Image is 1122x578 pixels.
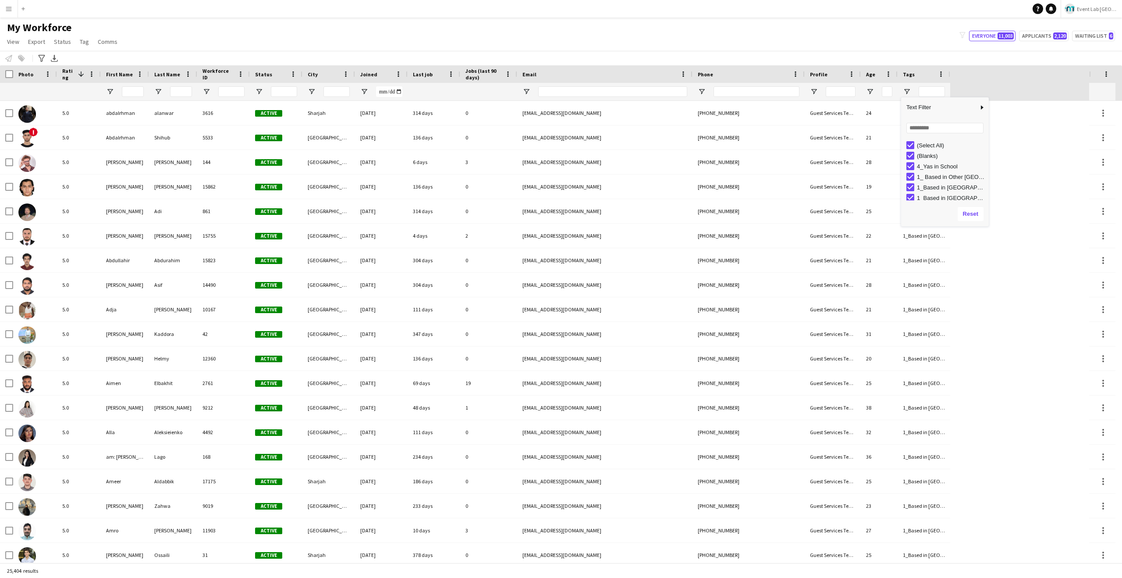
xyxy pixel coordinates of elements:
[958,207,984,221] button: Reset
[408,248,460,272] div: 304 days
[302,150,355,174] div: [GEOGRAPHIC_DATA]
[898,346,950,371] div: 1_Based in [GEOGRAPHIC_DATA], 2_English Level = 3/3 Excellent, 4_EA Active
[149,125,197,150] div: Shihub
[805,371,861,395] div: Guest Services Team
[692,199,805,223] div: [PHONE_NUMBER]
[408,297,460,321] div: 111 days
[18,130,36,147] img: Abdalrhman Shihub
[57,445,101,469] div: 5.0
[1072,31,1115,41] button: Waiting list6
[302,125,355,150] div: [GEOGRAPHIC_DATA]
[1053,32,1067,39] span: 2,120
[101,175,149,199] div: [PERSON_NAME]
[360,88,368,96] button: Open Filter Menu
[805,175,861,199] div: Guest Services Team
[692,396,805,420] div: [PHONE_NUMBER]
[255,88,263,96] button: Open Filter Menu
[94,36,121,47] a: Comms
[460,224,517,248] div: 2
[898,224,950,248] div: 1_Based in [GEOGRAPHIC_DATA], 2_English Level = 2/3 Good
[197,224,250,248] div: 15755
[101,445,149,469] div: am: [PERSON_NAME]
[355,273,408,297] div: [DATE]
[355,175,408,199] div: [DATE]
[101,396,149,420] div: [PERSON_NAME]
[460,297,517,321] div: 0
[861,101,898,125] div: 24
[18,302,36,319] img: Adja Gueye
[692,371,805,395] div: [PHONE_NUMBER]
[517,494,692,518] div: [EMAIL_ADDRESS][DOMAIN_NAME]
[460,371,517,395] div: 19
[861,273,898,297] div: 28
[302,371,355,395] div: [GEOGRAPHIC_DATA]
[149,469,197,493] div: Aldabbik
[302,518,355,542] div: [GEOGRAPHIC_DATA]
[149,248,197,272] div: Abdurahim
[355,322,408,346] div: [DATE]
[57,420,101,444] div: 5.0
[805,469,861,493] div: Guest Services Team
[355,346,408,371] div: [DATE]
[18,425,36,442] img: Alla Aleksieienko
[355,445,408,469] div: [DATE]
[861,150,898,174] div: 28
[408,469,460,493] div: 186 days
[149,101,197,125] div: alanwar
[18,498,36,516] img: Amir Zahwa
[149,445,197,469] div: Lago
[517,273,692,297] div: [EMAIL_ADDRESS][DOMAIN_NAME]
[810,88,818,96] button: Open Filter Menu
[408,346,460,371] div: 136 days
[805,396,861,420] div: Guest Services Team
[898,248,950,272] div: 1_Based in [GEOGRAPHIC_DATA], 2_English Level = 2/3 Good
[57,371,101,395] div: 5.0
[692,273,805,297] div: [PHONE_NUMBER]
[460,396,517,420] div: 1
[692,175,805,199] div: [PHONE_NUMBER]
[805,297,861,321] div: Guest Services Team
[906,123,984,133] input: Search filter values
[25,36,49,47] a: Export
[460,469,517,493] div: 0
[57,175,101,199] div: 5.0
[18,474,36,491] img: Ameer Aldabbik
[460,248,517,272] div: 0
[805,199,861,223] div: Guest Services Team
[517,420,692,444] div: [EMAIL_ADDRESS][DOMAIN_NAME]
[18,449,36,467] img: am: LARA MAE Lago
[18,228,36,246] img: Abdullah Kasabji
[861,248,898,272] div: 21
[57,248,101,272] div: 5.0
[460,175,517,199] div: 0
[408,396,460,420] div: 48 days
[355,469,408,493] div: [DATE]
[898,469,950,493] div: 1_Based in [GEOGRAPHIC_DATA]/[GEOGRAPHIC_DATA]/Ajman, 2_English Level = 2/3 Good
[1065,4,1075,14] img: Logo
[898,297,950,321] div: 1_Based in [GEOGRAPHIC_DATA]/[GEOGRAPHIC_DATA]/Ajman, 2_English Level = 3/3 Excellent
[149,371,197,395] div: Elbakhit
[149,322,197,346] div: Kaddora
[861,175,898,199] div: 19
[197,420,250,444] div: 4492
[692,125,805,150] div: [PHONE_NUMBER]
[917,142,986,149] div: (Select All)
[460,150,517,174] div: 3
[805,346,861,371] div: Guest Services Team
[408,273,460,297] div: 304 days
[917,153,986,159] div: (Blanks)
[861,297,898,321] div: 21
[101,494,149,518] div: [PERSON_NAME]
[805,494,861,518] div: Guest Services Team
[197,248,250,272] div: 15823
[149,518,197,542] div: [PERSON_NAME]
[898,371,950,395] div: 1_Based in [GEOGRAPHIC_DATA], 2_English Level = 2/3 Good
[861,224,898,248] div: 22
[998,32,1014,39] span: 11,003
[805,125,861,150] div: Guest Services Team
[861,199,898,223] div: 25
[805,322,861,346] div: Guest Services Team
[18,400,36,417] img: Akbari Parker
[18,154,36,172] img: Abdelrahman Mohamed
[101,297,149,321] div: Adja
